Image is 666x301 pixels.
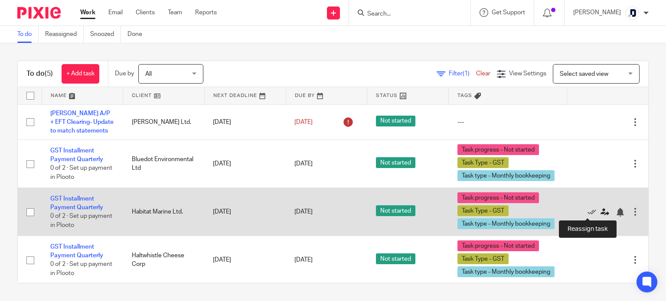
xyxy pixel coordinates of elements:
[449,71,476,77] span: Filter
[108,8,123,17] a: Email
[50,148,103,162] a: GST Installment Payment Quarterly
[457,93,472,98] span: Tags
[457,192,539,203] span: Task progress - Not started
[123,140,205,188] td: Bluedot Environmental Ltd
[509,71,546,77] span: View Settings
[50,213,112,228] span: 0 of 2 · Set up payment in Plooto
[294,161,313,167] span: [DATE]
[457,170,555,181] span: Task type - Monthly bookkeeping
[366,10,444,18] input: Search
[17,26,39,43] a: To do
[204,188,286,236] td: [DATE]
[376,205,415,216] span: Not started
[294,209,313,215] span: [DATE]
[123,236,205,284] td: Haltwhistle Cheese Corp
[573,8,621,17] p: [PERSON_NAME]
[127,26,149,43] a: Done
[457,266,555,277] span: Task type - Monthly bookkeeping
[376,116,415,126] span: Not started
[123,104,205,140] td: [PERSON_NAME] Ltd.
[457,218,555,229] span: Task type - Monthly bookkeeping
[457,118,558,126] div: ---
[90,26,121,43] a: Snoozed
[476,71,490,77] a: Clear
[115,69,134,78] p: Due by
[17,7,61,19] img: Pixie
[123,188,205,236] td: Habitat Marine Ltd.
[625,6,639,20] img: deximal_460x460_FB_Twitter.png
[50,110,114,134] a: [PERSON_NAME] A/P + EFT Clearing- Update to match statements
[457,240,539,251] span: Task progress - Not started
[294,119,313,125] span: [DATE]
[457,144,539,155] span: Task progress - Not started
[204,104,286,140] td: [DATE]
[62,64,99,84] a: + Add task
[26,69,53,78] h1: To do
[457,205,509,216] span: Task Type - GST
[45,26,84,43] a: Reassigned
[50,244,103,259] a: GST Installment Payment Quarterly
[145,71,152,77] span: All
[457,253,509,264] span: Task Type - GST
[195,8,217,17] a: Reports
[204,236,286,284] td: [DATE]
[50,165,112,180] span: 0 of 2 · Set up payment in Plooto
[50,196,103,210] a: GST Installment Payment Quarterly
[588,207,601,216] a: Mark as done
[463,71,470,77] span: (1)
[50,261,112,276] span: 0 of 2 · Set up payment in Plooto
[204,140,286,188] td: [DATE]
[376,253,415,264] span: Not started
[376,157,415,168] span: Not started
[168,8,182,17] a: Team
[45,70,53,77] span: (5)
[492,10,525,16] span: Get Support
[136,8,155,17] a: Clients
[560,71,608,77] span: Select saved view
[457,157,509,168] span: Task Type - GST
[294,257,313,263] span: [DATE]
[80,8,95,17] a: Work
